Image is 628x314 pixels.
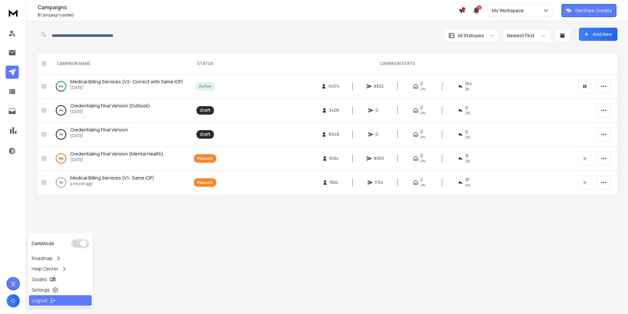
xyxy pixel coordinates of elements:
[70,85,183,90] p: [DATE]
[49,147,190,171] td: 99%Credentialing Final Version (Mental Health)[DATE]
[465,81,472,86] span: 164
[70,133,128,138] p: [DATE]
[420,177,423,183] span: 0
[575,7,612,14] p: Get Free Credits
[38,13,459,18] p: Campaigns added
[199,84,211,89] div: Active
[503,29,551,42] button: Newest First
[70,102,150,109] a: Credentialing Final Version (Outlook)
[465,158,470,164] span: 0 %
[32,276,47,283] p: Guides
[7,294,20,307] button: O
[375,132,382,137] span: 0
[32,297,47,304] p: Logout
[38,3,459,11] h1: Campaigns
[465,153,469,158] span: 15
[420,158,425,164] span: 0%
[29,253,92,264] a: Roadmap
[330,180,338,185] span: 1502
[420,81,423,86] span: 0
[70,127,128,133] a: Credentialing Final Version
[32,266,58,272] p: Help Center
[465,183,470,188] span: 6 %
[49,171,190,195] td: 5%Medical Billing Services (V1- Same ICP)a month ago
[70,181,154,186] p: a month ago
[375,108,382,113] span: 0
[29,285,92,295] a: Settings
[197,180,213,185] div: Paused
[59,155,64,162] p: 99 %
[420,183,425,188] span: 0%
[374,84,384,89] span: 8832
[70,109,150,114] p: [DATE]
[38,12,40,18] span: 5
[375,180,383,185] span: 1754
[70,157,164,162] p: [DATE]
[374,156,384,161] span: 8065
[197,156,213,161] div: Paused
[220,53,574,74] th: CAMPAIGN STATS
[70,151,164,157] a: Credentialing Final Version (Mental Health)
[465,86,469,92] span: 2 %
[29,274,92,285] a: Guides
[29,264,92,274] a: Help Center
[465,110,470,116] span: 0%
[420,129,423,134] span: 0
[329,108,339,113] span: 3408
[420,86,425,92] span: 0%
[32,240,54,247] p: Dark Mode
[579,28,617,41] button: Add New
[420,110,425,116] span: 0%
[49,74,190,99] td: 62%Medical Billing Services (V2- Correct with Same ICP)[DATE]
[465,177,470,183] span: 97
[477,5,482,10] span: 4
[59,179,63,186] p: 5 %
[492,7,526,14] p: My Workspace
[328,84,340,89] span: 14074
[49,99,190,123] td: 0%Credentialing Final Version (Outlook)[DATE]
[59,131,63,138] p: 0 %
[329,132,339,137] span: 8048
[561,4,616,17] button: Get Free Credits
[70,175,154,181] a: Medical Billing Services (V1- Same ICP)
[49,123,190,147] td: 0%Credentialing Final Version[DATE]
[7,7,20,19] img: logo
[465,129,468,134] span: 0
[70,78,183,85] a: Medical Billing Services (V2- Correct with Same ICP)
[200,108,210,113] div: Draft
[32,255,53,262] p: Roadmap
[49,53,190,74] th: CAMPAIGN NAME
[329,156,339,161] span: 8194
[59,83,64,90] p: 62 %
[458,32,484,39] p: All Statuses
[420,105,423,110] span: 0
[465,134,470,140] span: 0%
[190,53,220,74] th: STATUS
[420,153,423,158] span: 0
[465,105,468,110] span: 0
[420,134,425,140] span: 0%
[59,107,63,114] p: 0 %
[32,287,50,293] p: Settings
[200,132,210,137] div: Draft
